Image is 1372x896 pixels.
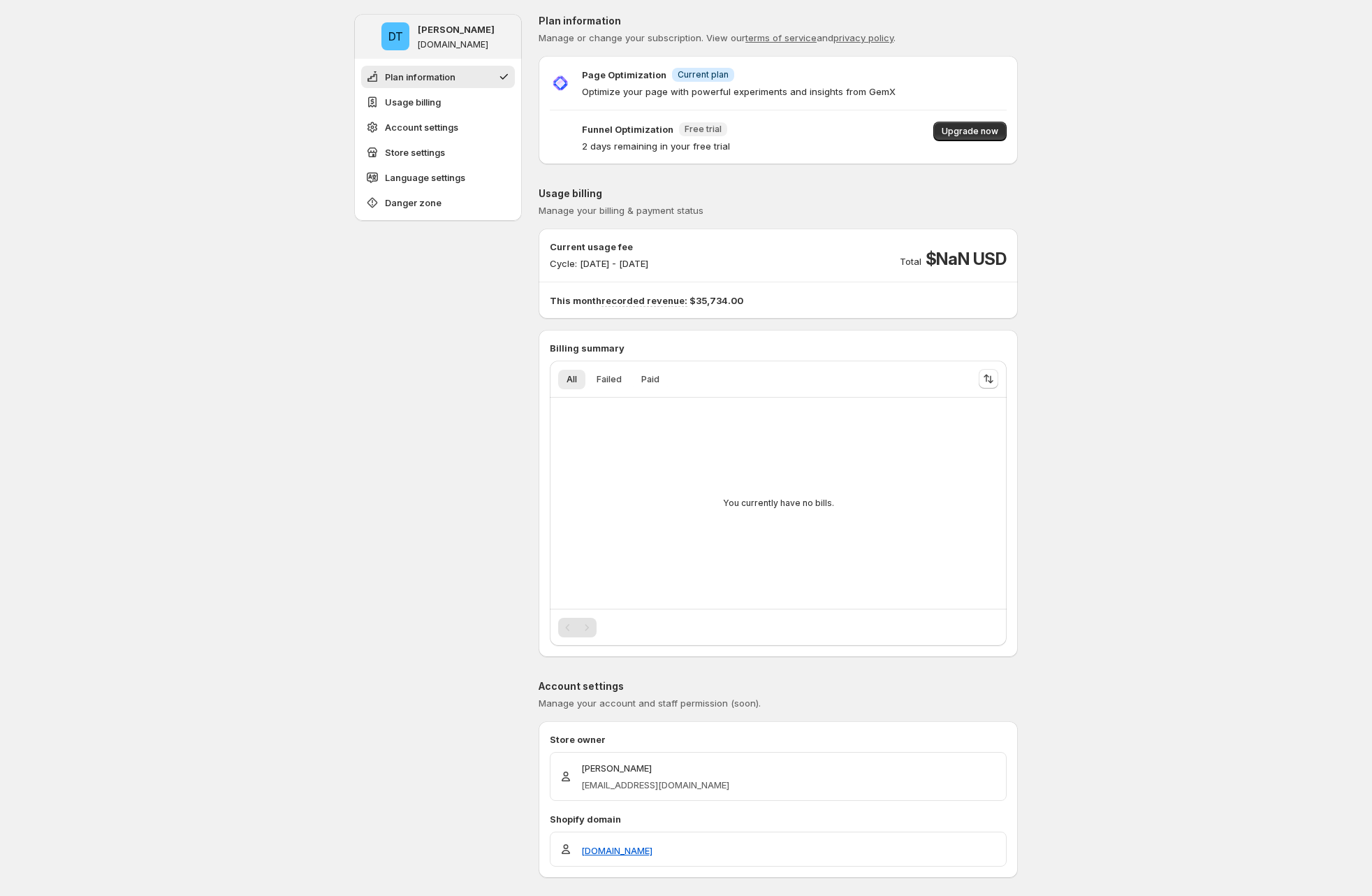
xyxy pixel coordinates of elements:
p: Total [900,254,921,268]
p: Current usage fee [550,240,648,254]
span: Store settings [385,145,445,159]
span: Free trial [685,124,722,135]
button: Account settings [361,116,515,138]
p: Optimize your page with powerful experiments and insights from GemX [582,85,896,99]
p: Cycle: [DATE] - [DATE] [550,256,648,270]
a: privacy policy [833,32,893,43]
span: Current plan [678,69,729,80]
span: $NaN USD [926,248,1007,270]
p: Funnel Optimization [582,122,673,136]
button: Upgrade now [933,122,1007,141]
span: Paid [641,374,659,385]
a: terms of service [745,32,817,43]
button: Plan information [361,66,515,88]
button: Sort the results [979,369,998,389]
span: Language settings [385,171,465,185]
p: Store owner [550,732,1007,746]
span: Account settings [385,120,458,134]
p: Billing summary [550,341,1007,355]
span: Manage your billing & payment status [539,205,703,216]
p: Usage billing [539,187,1018,201]
p: [DOMAIN_NAME] [418,39,488,50]
span: Danger zone [385,196,441,210]
p: 2 days remaining in your free trial [582,139,730,153]
nav: Pagination [558,618,597,637]
p: [PERSON_NAME] [581,761,729,775]
p: You currently have no bills. [723,498,834,509]
p: Shopify domain [550,812,1007,826]
button: Language settings [361,166,515,189]
span: Plan information [385,70,455,84]
p: [PERSON_NAME] [418,22,495,36]
span: Upgrade now [942,126,998,137]
a: [DOMAIN_NAME] [581,844,652,858]
span: recorded revenue: [601,295,687,307]
img: Page Optimization [550,73,571,94]
p: Plan information [539,14,1018,28]
text: DT [388,29,403,43]
span: All [567,374,577,385]
p: [EMAIL_ADDRESS][DOMAIN_NAME] [581,778,729,792]
p: Account settings [539,679,1018,693]
span: Manage or change your subscription. View our and . [539,32,896,43]
button: Danger zone [361,192,515,214]
button: Store settings [361,141,515,164]
span: Duc Trinh [381,22,409,50]
button: Usage billing [361,91,515,113]
span: Usage billing [385,95,441,109]
span: Failed [597,374,622,385]
span: Manage your account and staff permission (soon). [539,698,761,709]
p: Page Optimization [582,68,666,82]
p: This month $35,734.00 [550,294,1007,308]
